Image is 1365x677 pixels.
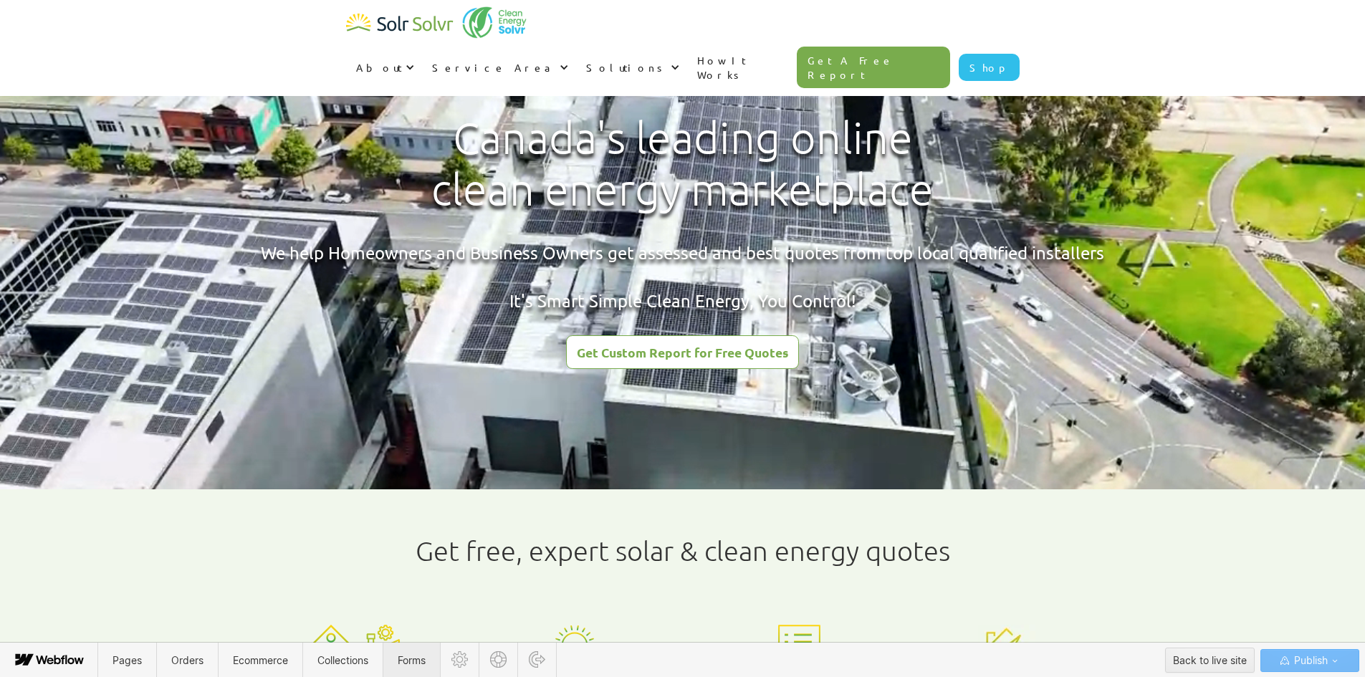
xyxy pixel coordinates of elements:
[566,335,799,369] a: Get Custom Report for Free Quotes
[1260,649,1359,672] button: Publish
[261,241,1104,313] div: We help Homeowners and Business Owners get assessed and best quotes from top local qualified inst...
[576,46,687,89] div: Solutions
[1291,650,1328,671] span: Publish
[1173,650,1247,671] div: Back to live site
[398,654,426,666] span: Forms
[233,654,288,666] span: Ecommerce
[356,60,402,75] div: About
[317,654,368,666] span: Collections
[687,39,798,96] a: How It Works
[112,654,142,666] span: Pages
[346,46,422,89] div: About
[586,60,667,75] div: Solutions
[171,654,203,666] span: Orders
[422,46,576,89] div: Service Area
[416,535,950,567] h1: Get free, expert solar & clean energy quotes
[432,60,556,75] div: Service Area
[797,47,950,88] a: Get A Free Report
[1165,648,1255,673] button: Back to live site
[577,346,788,359] div: Get Custom Report for Free Quotes
[959,54,1020,81] a: Shop
[419,112,946,216] h1: Canada's leading online clean energy marketplace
